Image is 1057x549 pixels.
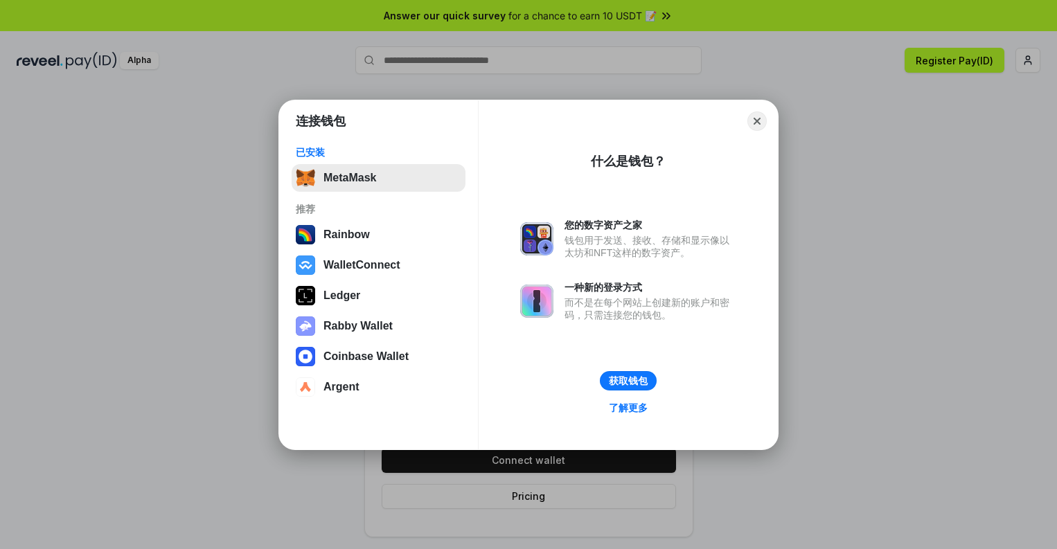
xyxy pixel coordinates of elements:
div: Coinbase Wallet [323,350,409,363]
div: 一种新的登录方式 [565,281,736,294]
div: 钱包用于发送、接收、存储和显示像以太坊和NFT这样的数字资产。 [565,234,736,259]
img: svg+xml,%3Csvg%20width%3D%2228%22%20height%3D%2228%22%20viewBox%3D%220%200%2028%2028%22%20fill%3D... [296,255,315,275]
div: 而不是在每个网站上创建新的账户和密码，只需连接您的钱包。 [565,296,736,321]
div: WalletConnect [323,259,400,271]
button: Coinbase Wallet [292,343,465,370]
div: Ledger [323,289,360,302]
button: Rainbow [292,221,465,249]
button: Argent [292,373,465,401]
div: 已安装 [296,146,461,159]
button: Ledger [292,282,465,309]
img: svg+xml,%3Csvg%20width%3D%2228%22%20height%3D%2228%22%20viewBox%3D%220%200%2028%2028%22%20fill%3D... [296,347,315,366]
h1: 连接钱包 [296,113,346,129]
img: svg+xml,%3Csvg%20xmlns%3D%22http%3A%2F%2Fwww.w3.org%2F2000%2Fsvg%22%20fill%3D%22none%22%20viewBox... [520,285,553,318]
img: svg+xml,%3Csvg%20xmlns%3D%22http%3A%2F%2Fwww.w3.org%2F2000%2Fsvg%22%20width%3D%2228%22%20height%3... [296,286,315,305]
div: 您的数字资产之家 [565,219,736,231]
button: Close [747,111,767,131]
img: svg+xml,%3Csvg%20width%3D%22120%22%20height%3D%22120%22%20viewBox%3D%220%200%20120%20120%22%20fil... [296,225,315,244]
img: svg+xml,%3Csvg%20xmlns%3D%22http%3A%2F%2Fwww.w3.org%2F2000%2Fsvg%22%20fill%3D%22none%22%20viewBox... [296,316,315,336]
img: svg+xml,%3Csvg%20fill%3D%22none%22%20height%3D%2233%22%20viewBox%3D%220%200%2035%2033%22%20width%... [296,168,315,188]
button: 获取钱包 [600,371,657,390]
div: 获取钱包 [609,375,648,387]
div: MetaMask [323,172,376,184]
img: svg+xml,%3Csvg%20xmlns%3D%22http%3A%2F%2Fwww.w3.org%2F2000%2Fsvg%22%20fill%3D%22none%22%20viewBox... [520,222,553,255]
button: Rabby Wallet [292,312,465,340]
div: Argent [323,381,359,393]
div: Rabby Wallet [323,320,393,332]
button: WalletConnect [292,251,465,279]
div: Rainbow [323,228,370,241]
div: 什么是钱包？ [591,153,666,170]
img: svg+xml,%3Csvg%20width%3D%2228%22%20height%3D%2228%22%20viewBox%3D%220%200%2028%2028%22%20fill%3D... [296,377,315,397]
a: 了解更多 [601,399,656,417]
button: MetaMask [292,164,465,192]
div: 推荐 [296,203,461,215]
div: 了解更多 [609,402,648,414]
